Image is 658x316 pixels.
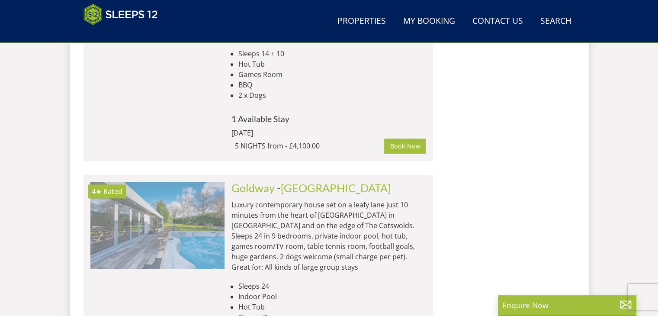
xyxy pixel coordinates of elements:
div: 5 NIGHTS from - £4,100.00 [235,141,385,151]
li: Sleeps 14 + 10 [238,48,426,59]
h4: 1 Available Stay [231,114,426,123]
a: My Booking [400,12,459,31]
li: Indoor Pool [238,291,426,302]
span: Rated [103,187,122,196]
img: Sleeps 12 [83,3,158,25]
p: Enquire Now [502,300,632,311]
span: - [277,181,391,194]
li: BBQ [238,80,426,90]
a: Goldway [231,181,275,194]
a: Properties [334,12,389,31]
a: 4★ Rated [90,182,225,268]
a: Book Now [384,139,426,153]
iframe: Customer reviews powered by Trustpilot [79,30,170,38]
li: Games Room [238,69,426,80]
a: [GEOGRAPHIC_DATA] [281,181,391,194]
p: Luxury contemporary house set on a leafy lane just 10 minutes from the heart of [GEOGRAPHIC_DATA]... [231,200,426,272]
a: Contact Us [469,12,526,31]
li: Hot Tub [238,59,426,69]
li: 2 x Dogs [238,90,426,100]
img: goldway-gloucestershire-holiday-accommodation-home-sleeps-13.original.jpg [90,182,225,268]
span: Goldway has a 4 star rating under the Quality in Tourism Scheme [92,187,102,196]
div: [DATE] [231,128,348,138]
li: Hot Tub [238,302,426,312]
a: Search [537,12,575,31]
li: Sleeps 24 [238,281,426,291]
